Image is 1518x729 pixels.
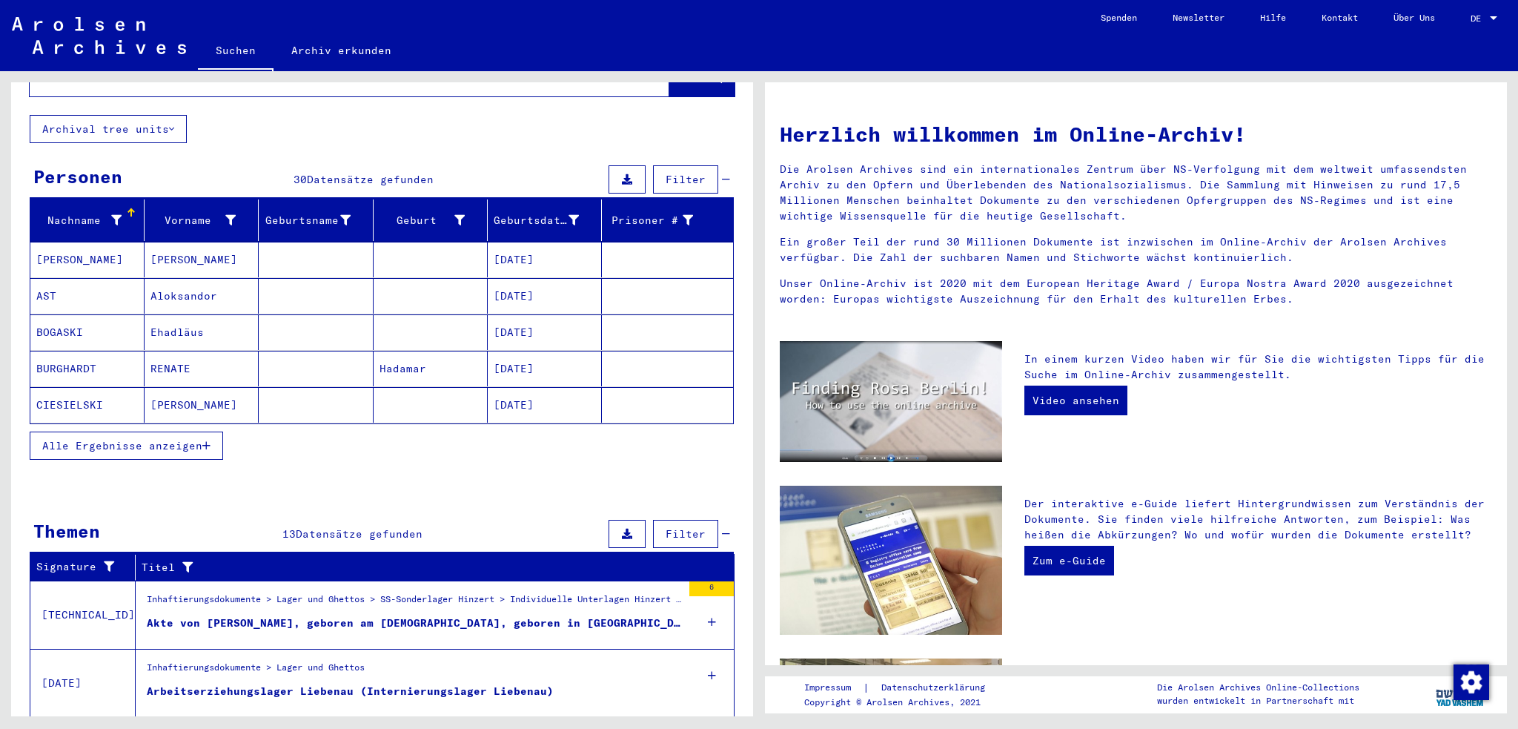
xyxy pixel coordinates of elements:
[666,527,706,541] span: Filter
[147,616,682,631] div: Akte von [PERSON_NAME], geboren am [DEMOGRAPHIC_DATA], geboren in [GEOGRAPHIC_DATA], [GEOGRAPHIC_...
[30,199,145,241] mat-header-cell: Nachname
[296,527,422,541] span: Datensätze gefunden
[689,581,734,596] div: 6
[12,17,186,54] img: Arolsen_neg.svg
[1024,496,1492,543] p: Der interaktive e-Guide liefert Hintergrundwissen zum Verständnis der Dokumente. Sie finden viele...
[36,213,122,228] div: Nachname
[488,387,602,423] mat-cell: [DATE]
[488,351,602,386] mat-cell: [DATE]
[145,199,259,241] mat-header-cell: Vorname
[1471,13,1487,24] span: DE
[488,199,602,241] mat-header-cell: Geburtsdatum
[42,439,202,452] span: Alle Ergebnisse anzeigen
[1157,681,1359,694] p: Die Arolsen Archives Online-Collections
[494,213,579,228] div: Geburtsdatum
[379,208,487,232] div: Geburt‏
[147,593,682,613] div: Inhaftierungsdokumente > Lager und Ghettos > SS-Sonderlager Hinzert > Individuelle Unterlagen Hin...
[36,208,144,232] div: Nachname
[145,351,259,386] mat-cell: RENATE
[145,387,259,423] mat-cell: [PERSON_NAME]
[145,242,259,277] mat-cell: [PERSON_NAME]
[608,208,715,232] div: Prisoner #
[282,527,296,541] span: 13
[1024,352,1492,383] p: In einem kurzen Video haben wir für Sie die wichtigsten Tipps für die Suche im Online-Archiv zusa...
[274,33,409,68] a: Archiv erkunden
[30,351,145,386] mat-cell: BURGHARDT
[142,555,716,579] div: Titel
[1024,386,1127,415] a: Video ansehen
[30,115,187,143] button: Archival tree units
[30,242,145,277] mat-cell: [PERSON_NAME]
[150,208,258,232] div: Vorname
[488,278,602,314] mat-cell: [DATE]
[265,213,350,228] div: Geburtsname
[30,387,145,423] mat-cell: CIESIELSKI
[30,432,223,460] button: Alle Ergebnisse anzeigen
[307,173,434,186] span: Datensätze gefunden
[1433,676,1488,713] img: yv_logo.png
[1157,694,1359,707] p: wurden entwickelt in Partnerschaft mit
[1454,664,1489,700] img: Zustimmung ändern
[494,208,601,232] div: Geburtsdatum
[259,199,373,241] mat-header-cell: Geburtsname
[374,351,488,386] mat-cell: Hadamar
[36,559,116,575] div: Signature
[602,199,733,241] mat-header-cell: Prisoner #
[780,486,1002,635] img: eguide.jpg
[653,520,718,548] button: Filter
[265,208,372,232] div: Geburtsname
[780,234,1492,265] p: Ein großer Teil der rund 30 Millionen Dokumente ist inzwischen im Online-Archiv der Arolsen Archi...
[780,119,1492,150] h1: Herzlich willkommen im Online-Archiv!
[653,165,718,194] button: Filter
[33,518,100,544] div: Themen
[804,680,1003,696] div: |
[36,555,135,579] div: Signature
[374,199,488,241] mat-header-cell: Geburt‏
[294,173,307,186] span: 30
[150,213,236,228] div: Vorname
[804,680,863,696] a: Impressum
[780,276,1492,307] p: Unser Online-Archiv ist 2020 mit dem European Heritage Award / Europa Nostra Award 2020 ausgezeic...
[608,213,693,228] div: Prisoner #
[147,661,365,682] div: Inhaftierungsdokumente > Lager und Ghettos
[869,680,1003,696] a: Datenschutzerklärung
[804,696,1003,709] p: Copyright © Arolsen Archives, 2021
[666,173,706,186] span: Filter
[780,341,1002,462] img: video.jpg
[147,684,554,699] div: Arbeitserziehungslager Liebenau (Internierungslager Liebenau)
[198,33,274,71] a: Suchen
[145,314,259,350] mat-cell: Ehadläus
[30,314,145,350] mat-cell: BOGASKI
[30,649,136,717] td: [DATE]
[145,278,259,314] mat-cell: Aloksandor
[33,163,122,190] div: Personen
[30,278,145,314] mat-cell: AST
[488,314,602,350] mat-cell: [DATE]
[142,560,697,575] div: Titel
[780,162,1492,224] p: Die Arolsen Archives sind ein internationales Zentrum über NS-Verfolgung mit dem weltweit umfasse...
[30,581,136,649] td: [TECHNICAL_ID]
[488,242,602,277] mat-cell: [DATE]
[379,213,465,228] div: Geburt‏
[1024,546,1114,575] a: Zum e-Guide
